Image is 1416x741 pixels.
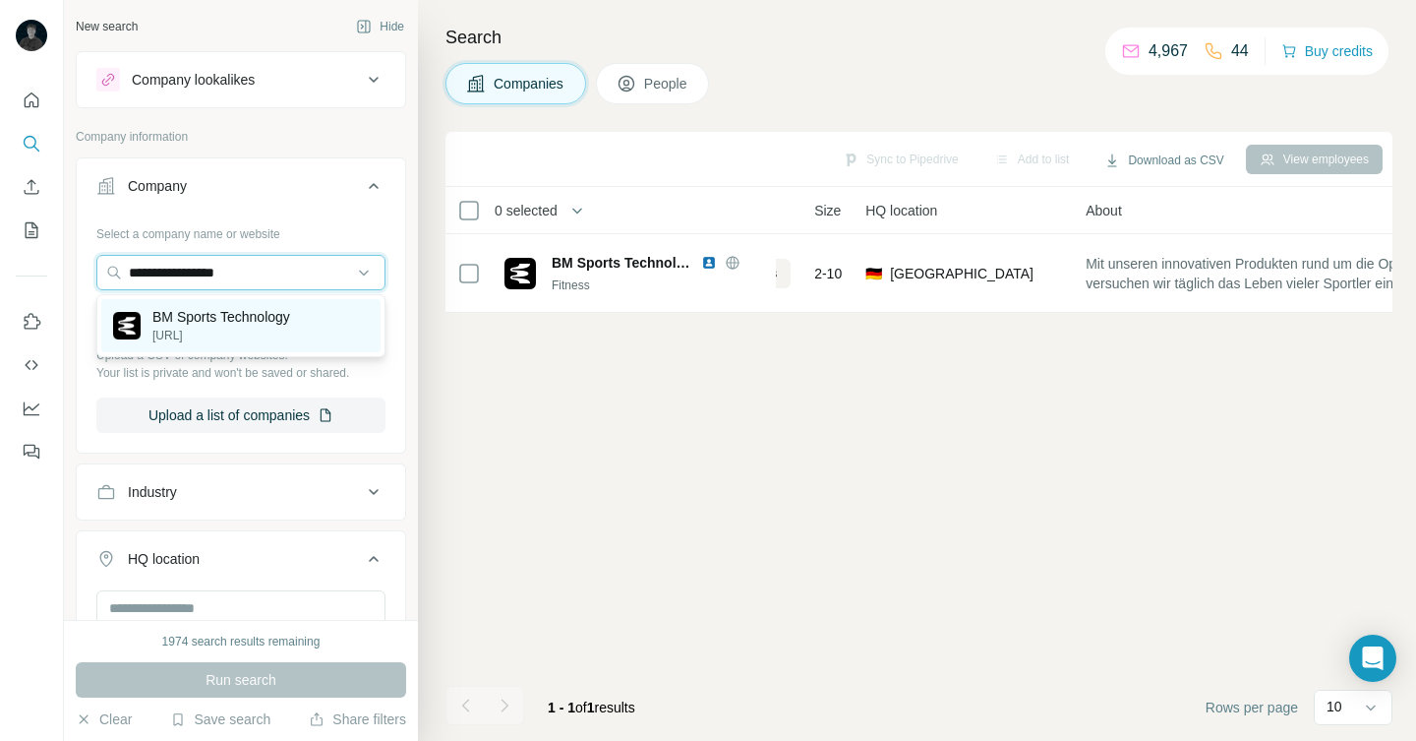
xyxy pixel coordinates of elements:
[96,217,385,243] div: Select a company name or website
[495,201,558,220] span: 0 selected
[16,304,47,340] button: Use Surfe on LinkedIn
[644,74,689,93] span: People
[152,307,290,327] p: BM Sports Technology
[890,264,1033,283] span: [GEOGRAPHIC_DATA]
[575,700,587,715] span: of
[1327,697,1342,716] p: 10
[552,277,764,294] div: Fitness
[16,213,47,248] button: My lists
[701,255,717,271] img: LinkedIn logo
[77,468,405,516] button: Industry
[309,710,406,729] button: Share filters
[96,398,385,433] button: Upload a list of companies
[1086,201,1122,220] span: About
[587,700,595,715] span: 1
[77,56,405,103] button: Company lookalikes
[552,253,691,273] span: BM Sports Technology
[548,700,575,715] span: 1 - 1
[152,327,290,344] p: [URL]
[865,264,882,283] span: 🇩🇪
[162,633,321,650] div: 1974 search results remaining
[170,710,270,729] button: Save search
[16,169,47,205] button: Enrich CSV
[113,312,141,340] img: BM Sports Technology
[132,70,255,90] div: Company lookalikes
[76,128,406,146] p: Company information
[16,83,47,118] button: Quick start
[128,176,187,196] div: Company
[504,258,536,289] img: Logo of BM Sports Technology
[77,162,405,217] button: Company
[16,126,47,161] button: Search
[128,482,177,502] div: Industry
[865,201,937,220] span: HQ location
[77,535,405,590] button: HQ location
[494,74,565,93] span: Companies
[342,12,418,41] button: Hide
[1231,39,1249,63] p: 44
[1206,698,1298,717] span: Rows per page
[445,24,1392,51] h4: Search
[16,20,47,51] img: Avatar
[814,201,841,220] span: Size
[1091,146,1237,175] button: Download as CSV
[128,549,200,569] div: HQ location
[76,710,132,729] button: Clear
[814,264,842,283] span: 2-10
[1349,635,1396,682] div: Open Intercom Messenger
[76,18,138,35] div: New search
[1281,37,1373,65] button: Buy credits
[96,364,385,382] p: Your list is private and won't be saved or shared.
[16,434,47,469] button: Feedback
[16,347,47,383] button: Use Surfe API
[1149,39,1188,63] p: 4,967
[548,700,635,715] span: results
[16,391,47,426] button: Dashboard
